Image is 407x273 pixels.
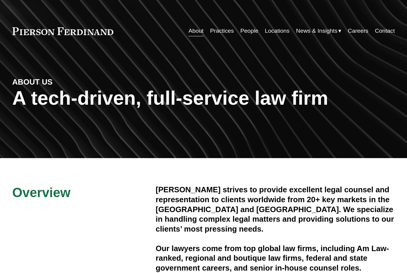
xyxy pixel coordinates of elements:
[12,78,53,86] strong: ABOUT US
[188,25,203,37] a: About
[210,25,234,37] a: Practices
[296,26,337,36] span: News & Insights
[265,25,289,37] a: Locations
[156,244,395,273] h4: Our lawyers come from top global law firms, including Am Law-ranked, regional and boutique law fi...
[375,25,395,37] a: Contact
[296,25,341,37] a: folder dropdown
[156,185,395,234] h4: [PERSON_NAME] strives to provide excellent legal counsel and representation to clients worldwide ...
[240,25,258,37] a: People
[12,185,70,200] span: Overview
[348,25,368,37] a: Careers
[12,87,395,109] h1: A tech-driven, full-service law firm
